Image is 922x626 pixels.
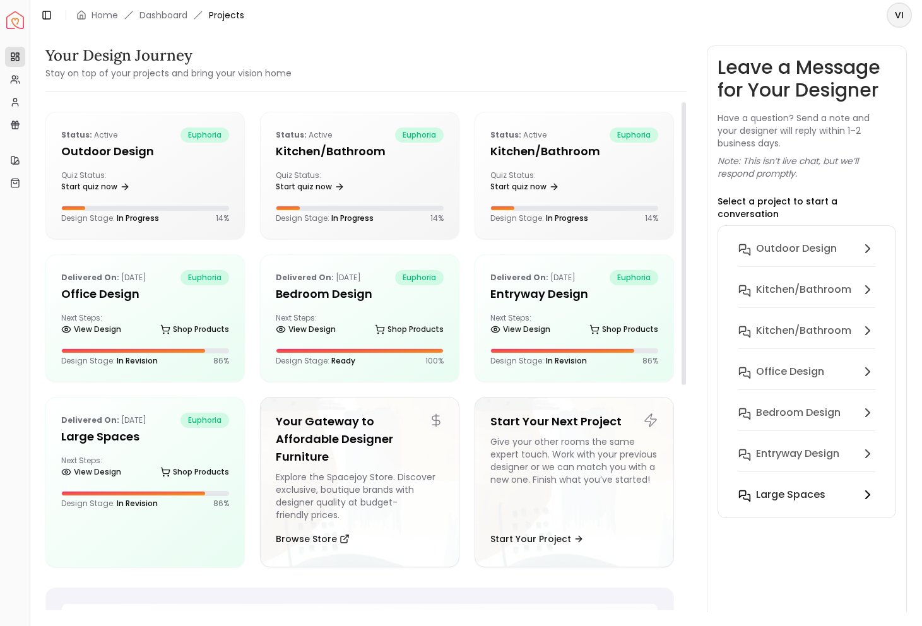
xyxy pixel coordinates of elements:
[276,526,350,552] button: Browse Store
[728,318,885,359] button: Kitchen/Bathroom
[490,127,547,143] p: active
[76,9,244,21] nav: breadcrumb
[276,270,361,285] p: [DATE]
[209,9,244,21] span: Projects
[395,127,444,143] span: euphoria
[610,127,658,143] span: euphoria
[213,356,229,366] p: 86 %
[589,321,658,338] a: Shop Products
[728,277,885,318] button: Kitchen/Bathroom
[718,195,896,220] p: Select a project to start a conversation
[276,471,444,521] div: Explore the Spacejoy Store. Discover exclusive, boutique brands with designer quality at budget-f...
[45,45,292,66] h3: Your Design Journey
[61,270,146,285] p: [DATE]
[490,270,576,285] p: [DATE]
[728,482,885,507] button: Large Spaces
[61,178,130,196] a: Start quiz now
[61,413,146,428] p: [DATE]
[728,400,885,441] button: Bedroom design
[490,272,548,283] b: Delivered on:
[61,170,140,196] div: Quiz Status:
[490,435,658,521] div: Give your other rooms the same expert touch. Work with your previous designer or we can match you...
[490,285,658,303] h5: entryway design
[610,270,658,285] span: euphoria
[61,213,159,223] p: Design Stage:
[180,413,229,428] span: euphoria
[888,4,911,27] span: VI
[216,213,229,223] p: 14 %
[490,129,521,140] b: Status:
[276,143,444,160] h5: Kitchen/Bathroom
[645,213,658,223] p: 14 %
[61,285,229,303] h5: Office design
[260,397,459,567] a: Your Gateway to Affordable Designer FurnitureExplore the Spacejoy Store. Discover exclusive, bout...
[61,129,92,140] b: Status:
[276,413,444,466] h5: Your Gateway to Affordable Designer Furniture
[180,270,229,285] span: euphoria
[490,413,658,430] h5: Start Your Next Project
[490,170,569,196] div: Quiz Status:
[756,282,851,297] h6: Kitchen/Bathroom
[718,155,896,180] p: Note: This isn’t live chat, but we’ll respond promptly.
[6,11,24,29] img: Spacejoy Logo
[276,129,307,140] b: Status:
[276,213,374,223] p: Design Stage:
[375,321,444,338] a: Shop Products
[139,9,187,21] a: Dashboard
[61,321,121,338] a: View Design
[728,236,885,277] button: Outdoor design
[718,112,896,150] p: Have a question? Send a note and your designer will reply within 1–2 business days.
[61,415,119,425] b: Delivered on:
[331,355,355,366] span: Ready
[887,3,912,28] button: VI
[490,313,658,338] div: Next Steps:
[718,56,896,102] h3: Leave a Message for Your Designer
[546,355,587,366] span: In Revision
[756,241,837,256] h6: Outdoor design
[728,359,885,400] button: Office design
[117,498,158,509] span: In Revision
[92,9,118,21] a: Home
[61,143,229,160] h5: Outdoor design
[160,321,229,338] a: Shop Products
[117,213,159,223] span: In Progress
[61,313,229,338] div: Next Steps:
[490,178,559,196] a: Start quiz now
[160,463,229,481] a: Shop Products
[490,213,588,223] p: Design Stage:
[756,323,851,338] h6: Kitchen/Bathroom
[61,428,229,446] h5: Large Spaces
[61,463,121,481] a: View Design
[276,285,444,303] h5: Bedroom design
[756,487,825,502] h6: Large Spaces
[475,397,674,567] a: Start Your Next ProjectGive your other rooms the same expert touch. Work with your previous desig...
[728,441,885,482] button: entryway design
[331,213,374,223] span: In Progress
[61,127,117,143] p: active
[276,178,345,196] a: Start quiz now
[430,213,444,223] p: 14 %
[276,170,355,196] div: Quiz Status:
[61,456,229,481] div: Next Steps:
[276,272,334,283] b: Delivered on:
[213,499,229,509] p: 86 %
[276,313,444,338] div: Next Steps:
[756,364,824,379] h6: Office design
[180,127,229,143] span: euphoria
[490,321,550,338] a: View Design
[61,356,158,366] p: Design Stage:
[425,356,444,366] p: 100 %
[395,270,444,285] span: euphoria
[276,356,355,366] p: Design Stage:
[61,499,158,509] p: Design Stage:
[6,11,24,29] a: Spacejoy
[642,356,658,366] p: 86 %
[490,143,658,160] h5: Kitchen/Bathroom
[490,356,587,366] p: Design Stage:
[117,355,158,366] span: In Revision
[756,446,839,461] h6: entryway design
[45,67,292,80] small: Stay on top of your projects and bring your vision home
[61,272,119,283] b: Delivered on:
[546,213,588,223] span: In Progress
[490,526,584,552] button: Start Your Project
